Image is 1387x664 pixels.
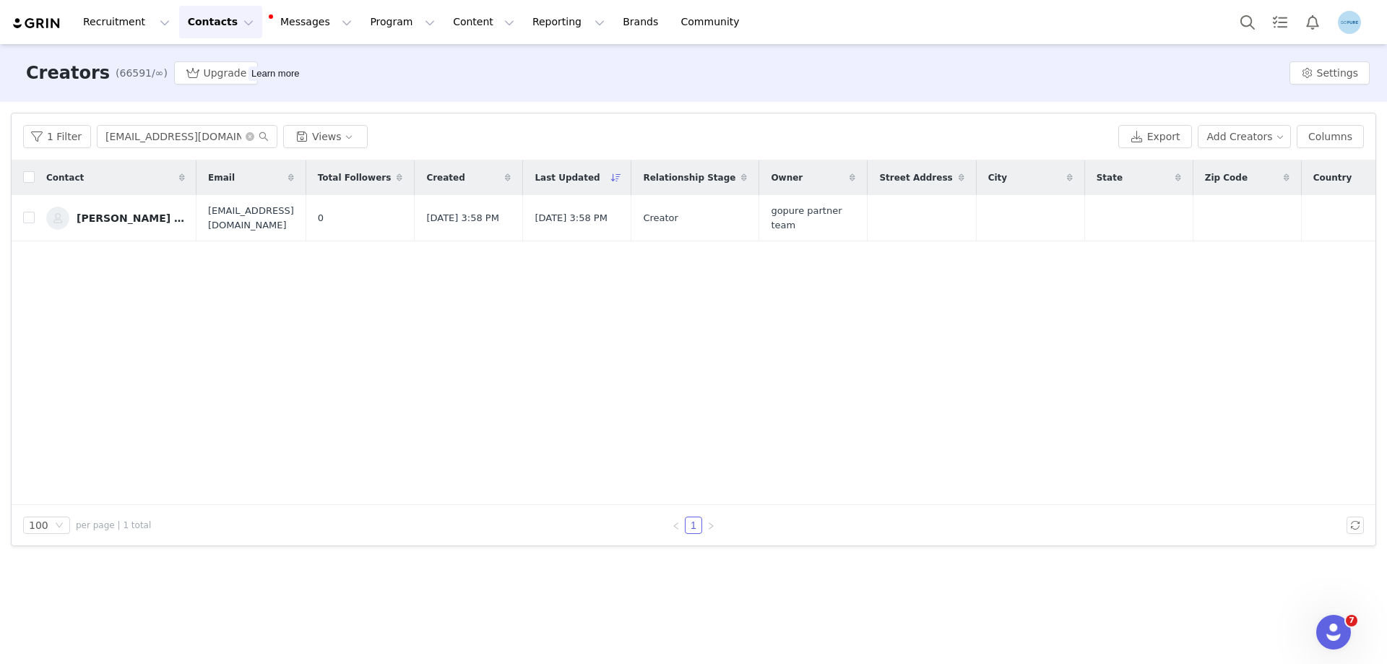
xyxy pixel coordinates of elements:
input: Search... [97,125,277,148]
li: Next Page [702,517,720,534]
span: Total Followers [318,171,392,184]
div: [PERSON_NAME] Pi [PERSON_NAME] [77,212,185,224]
a: Tasks [1264,6,1296,38]
a: 1 [686,517,701,533]
i: icon: down [55,521,64,531]
button: Program [361,6,444,38]
i: icon: right [707,522,715,530]
button: Contacts [179,6,262,38]
a: Brands [614,6,671,38]
span: City [988,171,1007,184]
span: Last Updated [535,171,600,184]
i: icon: close-circle [246,132,254,141]
span: State [1097,171,1123,184]
button: Messages [263,6,360,38]
li: 1 [685,517,702,534]
h3: Creators [26,60,110,86]
iframe: Intercom live chat [1316,615,1351,650]
span: Creator [643,211,678,225]
span: [EMAIL_ADDRESS][DOMAIN_NAME] [208,204,294,232]
span: Email [208,171,235,184]
button: Export [1118,125,1192,148]
span: Contact [46,171,84,184]
a: Community [673,6,755,38]
i: icon: search [259,131,269,142]
button: Recruitment [74,6,178,38]
span: per page | 1 total [76,519,151,532]
button: 1 Filter [23,125,91,148]
div: Tooltip anchor [249,66,302,81]
span: (66591/∞) [116,66,168,81]
button: Columns [1297,125,1364,148]
li: Previous Page [667,517,685,534]
button: Upgrade [174,61,258,85]
button: Reporting [524,6,613,38]
span: [DATE] 3:58 PM [535,211,607,225]
button: Add Creators [1198,125,1292,148]
img: a40df6b5-8d04-40bd-8e01-94a14ad80944--s.jpg [46,207,69,230]
button: Profile [1329,11,1375,34]
span: Owner [771,171,803,184]
span: Street Address [879,171,952,184]
span: [DATE] 3:58 PM [426,211,498,225]
button: Search [1232,6,1263,38]
span: Country [1313,171,1352,184]
span: 7 [1346,615,1357,626]
button: Settings [1289,61,1370,85]
span: 0 [318,211,324,225]
span: gopure partner team [771,204,855,232]
a: [PERSON_NAME] Pi [PERSON_NAME] [46,207,185,230]
div: 100 [29,517,48,533]
span: Created [426,171,465,184]
span: Relationship Stage [643,171,735,184]
span: Zip Code [1205,171,1248,184]
i: icon: left [672,522,680,530]
button: Notifications [1297,6,1328,38]
img: grin logo [12,17,62,30]
img: 6480d7a5-50c8-4045-ac5d-22a5aead743a.png [1338,11,1361,34]
button: Content [444,6,523,38]
button: Views [283,125,368,148]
